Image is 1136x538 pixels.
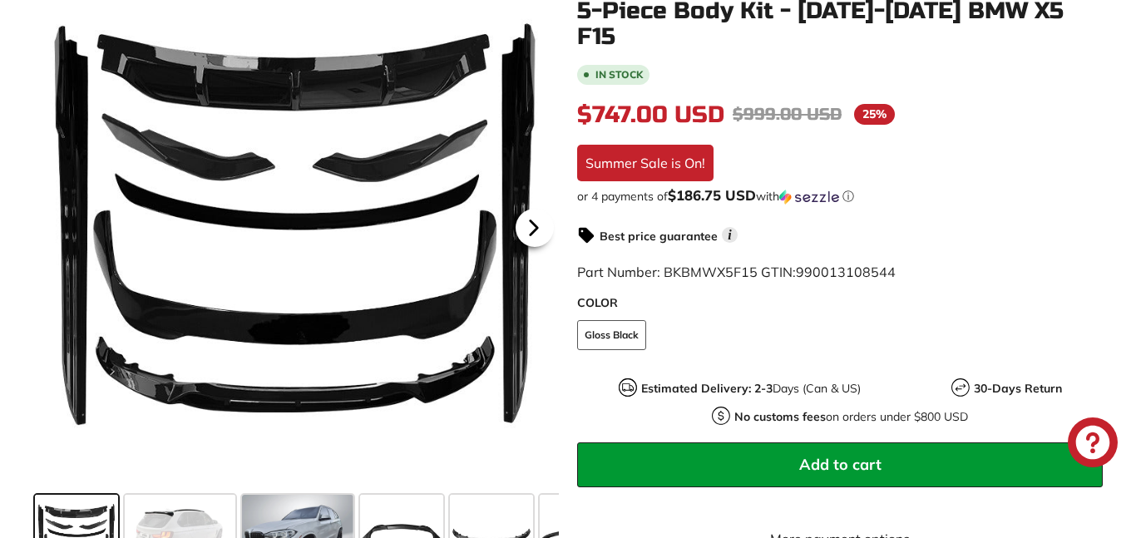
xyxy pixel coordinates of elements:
div: or 4 payments of with [577,188,1103,205]
div: Summer Sale is On! [577,145,714,181]
span: $747.00 USD [577,101,724,129]
span: $999.00 USD [733,104,842,125]
img: Sezzle [779,190,839,205]
span: 990013108544 [796,264,896,280]
strong: No customs fees [734,409,826,424]
strong: Best price guarantee [600,229,718,244]
button: Add to cart [577,442,1103,487]
span: 25% [854,104,895,125]
span: $186.75 USD [668,186,756,204]
strong: Estimated Delivery: 2-3 [641,381,773,396]
span: i [722,227,738,243]
label: COLOR [577,294,1103,312]
inbox-online-store-chat: Shopify online store chat [1063,417,1123,471]
span: Add to cart [799,455,882,474]
b: In stock [595,70,643,80]
strong: 30-Days Return [974,381,1062,396]
p: on orders under $800 USD [734,408,968,426]
div: or 4 payments of$186.75 USDwithSezzle Click to learn more about Sezzle [577,188,1103,205]
span: Part Number: BKBMWX5F15 GTIN: [577,264,896,280]
p: Days (Can & US) [641,380,861,397]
